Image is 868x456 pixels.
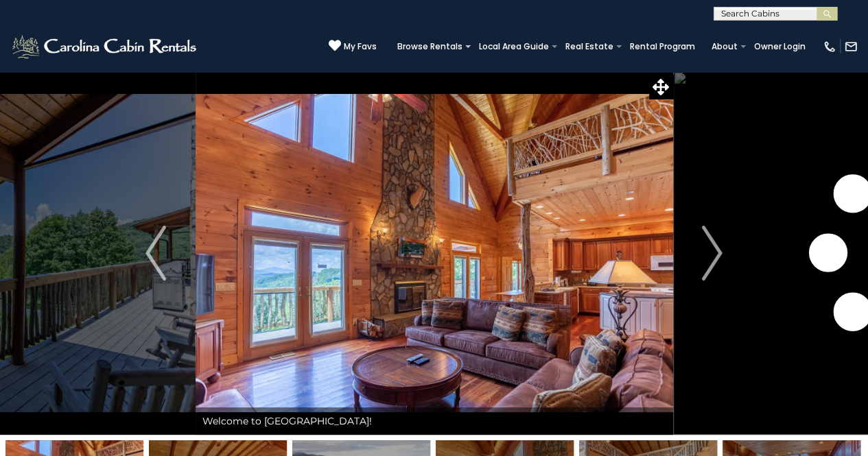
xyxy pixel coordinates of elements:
[145,226,166,280] img: arrow
[329,39,377,53] a: My Favs
[702,226,723,280] img: arrow
[844,40,858,53] img: mail-regular-white.png
[117,71,196,435] button: Previous
[10,33,200,60] img: White-1-2.png
[747,37,812,56] a: Owner Login
[344,40,377,53] span: My Favs
[472,37,556,56] a: Local Area Guide
[559,37,620,56] a: Real Estate
[196,407,673,435] div: Welcome to [GEOGRAPHIC_DATA]!
[623,37,702,56] a: Rental Program
[390,37,469,56] a: Browse Rentals
[705,37,744,56] a: About
[823,40,836,53] img: phone-regular-white.png
[672,71,751,435] button: Next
